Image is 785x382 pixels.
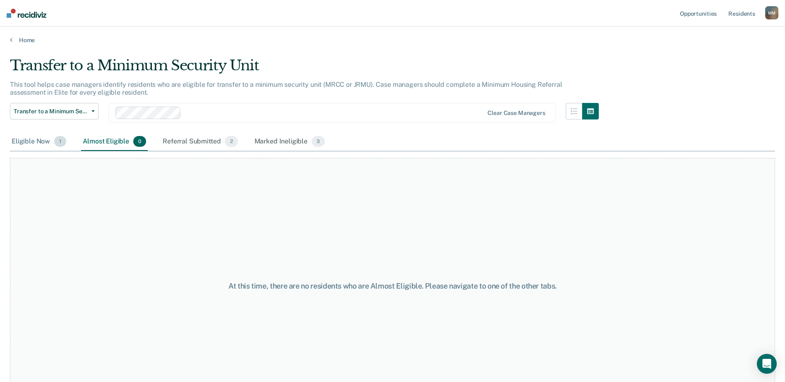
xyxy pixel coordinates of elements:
[161,133,239,151] div: Referral Submitted2
[487,110,545,117] div: Clear case managers
[7,9,46,18] img: Recidiviz
[312,136,325,147] span: 3
[81,133,148,151] div: Almost Eligible0
[54,136,66,147] span: 1
[765,6,778,19] div: M M
[14,108,88,115] span: Transfer to a Minimum Security Unit
[757,354,777,374] div: Open Intercom Messenger
[10,81,562,96] p: This tool helps case managers identify residents who are eligible for transfer to a minimum secur...
[10,36,775,44] a: Home
[202,282,584,291] div: At this time, there are no residents who are Almost Eligible. Please navigate to one of the other...
[765,6,778,19] button: MM
[10,57,599,81] div: Transfer to a Minimum Security Unit
[225,136,238,147] span: 2
[10,133,68,151] div: Eligible Now1
[133,136,146,147] span: 0
[253,133,327,151] div: Marked Ineligible3
[10,103,98,119] button: Transfer to a Minimum Security Unit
